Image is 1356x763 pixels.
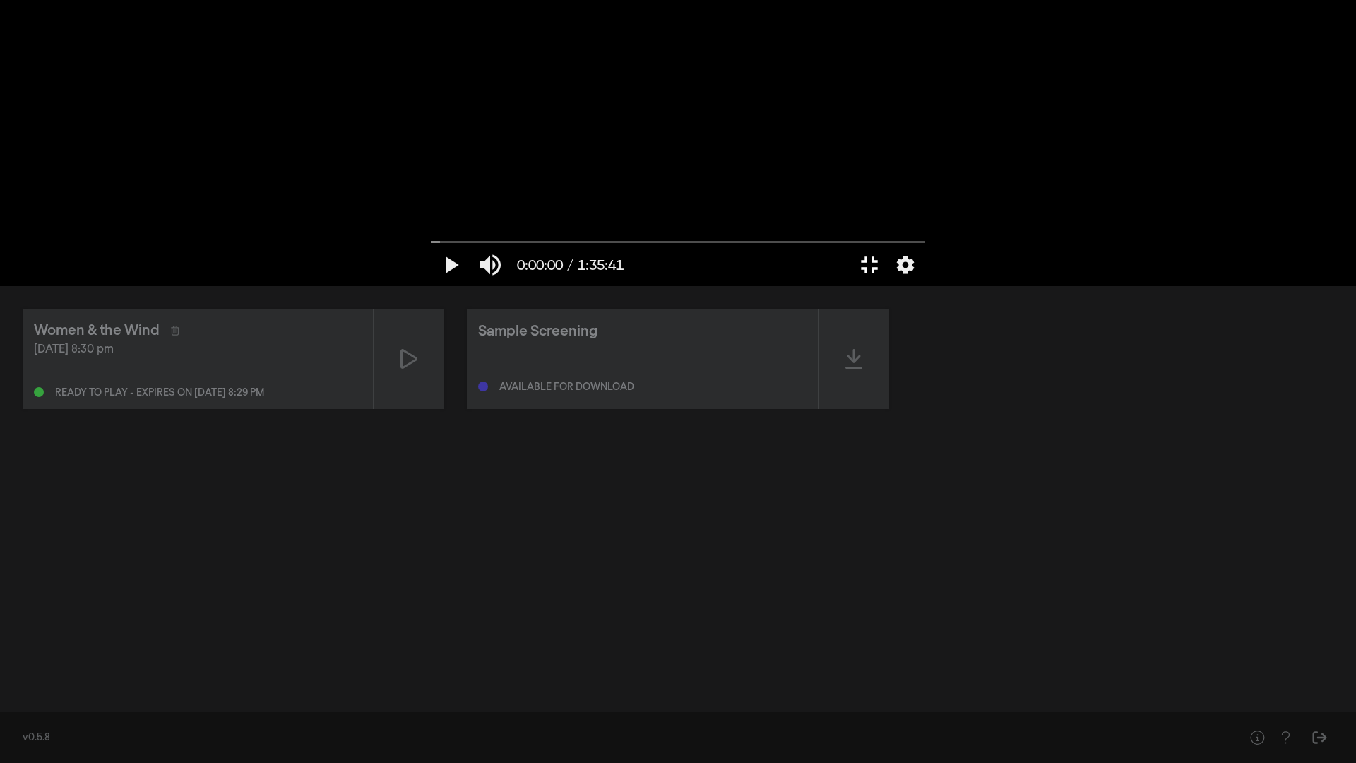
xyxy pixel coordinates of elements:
div: Ready to play - expires on [DATE] 8:29 pm [55,388,264,398]
button: Help [1271,723,1299,752]
div: Sample Screening [478,321,597,342]
div: v0.5.8 [23,731,1215,745]
button: More settings [889,244,922,286]
button: Sign Out [1305,723,1333,752]
button: Play [431,244,470,286]
button: 0:00:00 / 1:35:41 [510,244,631,286]
button: Mute [470,244,510,286]
button: Exit full screen [850,244,889,286]
div: [DATE] 8:30 pm [34,341,362,358]
button: Help [1243,723,1271,752]
div: Available for download [499,382,634,392]
div: Women & the Wind [34,320,160,341]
